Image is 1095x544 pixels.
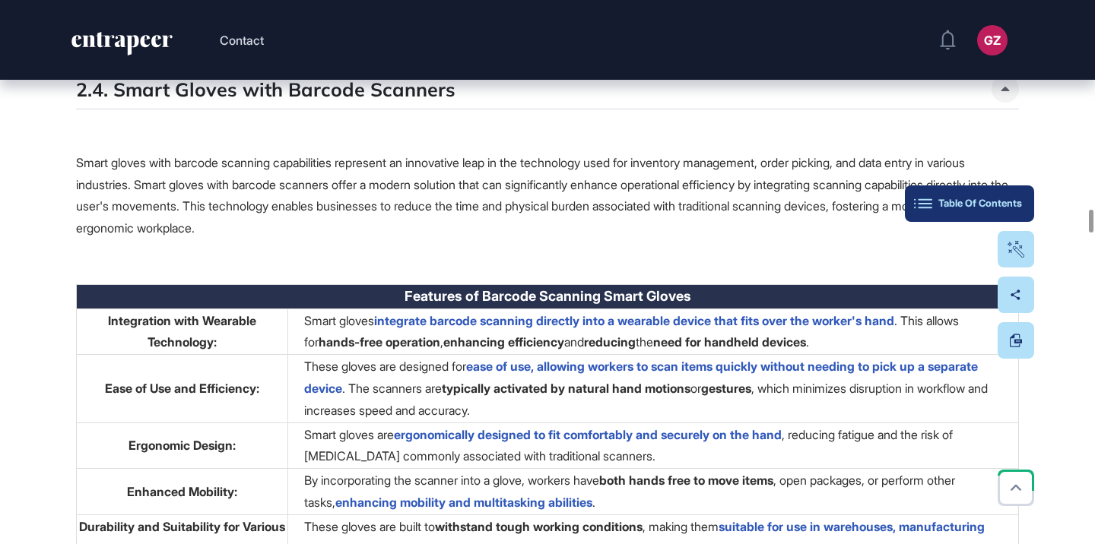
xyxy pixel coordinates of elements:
div: Table Of Contents [917,198,1022,210]
p: Smart gloves with barcode scanning capabilities represent an innovative leap in the technology us... [76,152,1019,239]
div: By incorporating the scanner into a glove, workers have , open packages, or perform other tasks, . [304,470,1017,514]
strong: gestures [701,381,751,396]
a: ease of use, allowing workers to scan items quickly without needing to pick up a separate device [304,359,978,396]
strong: hands-free operation [319,334,440,349]
div: Smart gloves are , reducing fatigue and the risk of [MEDICAL_DATA] commonly associated with tradi... [304,424,1017,468]
a: integrate barcode scanning directly into a wearable device that fits over the worker's hand [374,313,894,328]
button: Table Of Contents [905,185,1034,222]
strong: Ease of Use and Efficiency: [105,381,259,396]
strong: both hands free to move items [599,473,773,488]
h5: 2.4. Smart Gloves with Barcode Scanners [76,76,455,103]
button: GZ [977,25,1008,55]
strong: enhancing efficiency [443,334,564,349]
a: ergonomically designed to fit comfortably and securely on the hand [394,427,782,442]
strong: reducing [584,334,636,349]
span: Features of Barcode Scanning Smart Gloves [405,288,691,304]
strong: Ergonomic Design: [129,438,236,453]
div: These gloves are designed for . The scanners are or , which minimizes disruption in workflow and ... [304,356,1017,421]
strong: Enhanced Mobility: [127,484,237,499]
a: enhancing mobility and multitasking abilities [335,495,592,510]
div: Smart gloves . This allows for , and the . [304,310,1017,354]
strong: withstand tough working conditions [435,519,643,534]
strong: Integration with Wearable Technology: [108,313,256,350]
button: Contact [220,30,264,50]
strong: typically activated by natural hand motions [442,381,690,396]
a: entrapeer-logo [70,32,174,61]
strong: need for handheld devices [653,334,806,349]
